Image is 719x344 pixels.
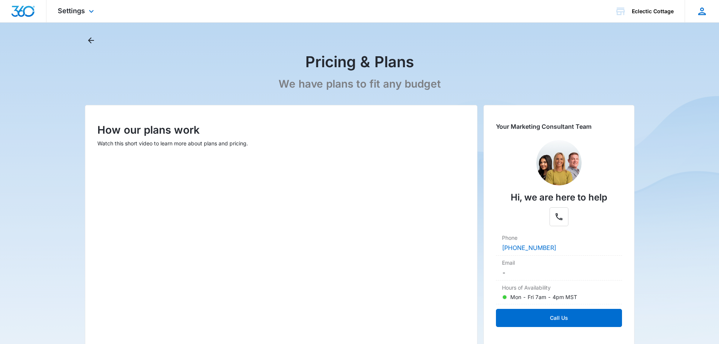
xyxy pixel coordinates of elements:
[632,8,674,14] div: account name
[496,122,622,131] p: Your Marketing Consultant Team
[550,207,568,226] button: Phone
[510,293,577,301] p: Mon - Fri 7am - 4pm MST
[496,309,622,327] button: Call Us
[97,139,465,147] p: Watch this short video to learn more about plans and pricing.
[305,52,414,71] h1: Pricing & Plans
[85,34,97,46] button: Back
[58,7,85,15] span: Settings
[496,231,622,256] div: Phone[PHONE_NUMBER]
[97,122,465,138] p: How our plans work
[502,259,616,267] dt: Email
[496,256,622,281] div: Email-
[502,284,616,292] dt: Hours of Availability
[502,268,616,277] dd: -
[511,191,607,204] p: Hi, we are here to help
[502,244,556,251] a: [PHONE_NUMBER]
[496,281,622,304] div: Hours of AvailabilityMon - Fri 7am - 4pm MST
[502,234,616,242] dt: Phone
[279,77,441,91] p: We have plans to fit any budget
